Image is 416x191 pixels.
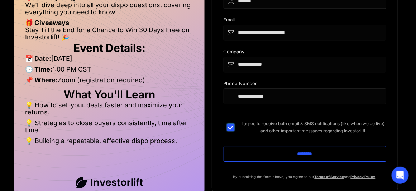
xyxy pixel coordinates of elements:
[392,167,409,184] div: Open Intercom Messenger
[25,1,194,19] li: We’ll dive deep into all your dispo questions, covering everything you need to know.
[351,175,376,179] a: Privacy Policy
[25,102,194,119] li: 💡 How to sell your deals faster and maximize your returns.
[25,26,194,41] li: Stay Till the End for a Chance to Win 30 Days Free on Investorlift! 🎉
[315,175,344,179] a: Terms of Service
[224,49,387,57] div: Company
[240,120,387,134] span: I agree to receive both email & SMS notifications (like when we go live) and other important mess...
[224,81,387,88] div: Phone Number
[25,66,194,77] li: 1:00 PM CST
[25,55,51,62] strong: 📅 Date:
[25,119,194,137] li: 💡 Strategies to close buyers consistently, time after time.
[73,41,145,54] strong: Event Details:
[224,173,387,180] p: By submitting the form above, you agree to our and .
[25,77,194,87] li: Zoom (registration required)
[25,55,194,66] li: [DATE]
[25,137,194,145] li: 💡 Building a repeatable, effective dispo process.
[224,17,387,25] div: Email
[25,65,52,73] strong: 🕒 Time:
[25,76,58,84] strong: 📌 Where:
[25,91,194,98] h2: What You'll Learn
[25,19,69,26] strong: 🎁 Giveaways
